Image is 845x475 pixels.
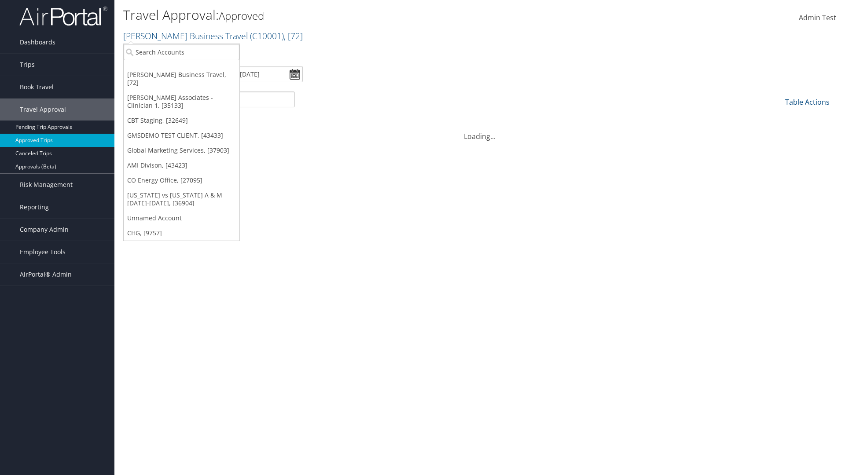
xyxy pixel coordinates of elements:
[124,143,239,158] a: Global Marketing Services, [37903]
[210,66,303,82] input: [DATE] - [DATE]
[124,226,239,241] a: CHG, [9757]
[20,99,66,121] span: Travel Approval
[19,6,107,26] img: airportal-logo.png
[124,188,239,211] a: [US_STATE] vs [US_STATE] A & M [DATE]-[DATE], [36904]
[124,44,239,60] input: Search Accounts
[785,97,830,107] a: Table Actions
[799,13,836,22] span: Admin Test
[20,76,54,98] span: Book Travel
[20,54,35,76] span: Trips
[123,30,303,42] a: [PERSON_NAME] Business Travel
[124,90,239,113] a: [PERSON_NAME] Associates - Clinician 1, [35133]
[20,31,55,53] span: Dashboards
[124,173,239,188] a: CO Energy Office, [27095]
[20,263,72,285] span: AirPortal® Admin
[20,196,49,218] span: Reporting
[123,121,836,142] div: Loading...
[20,219,69,241] span: Company Admin
[124,211,239,226] a: Unnamed Account
[123,46,599,58] p: Filter:
[124,113,239,128] a: CBT Staging, [32649]
[284,30,303,42] span: , [ 72 ]
[20,241,66,263] span: Employee Tools
[20,174,73,196] span: Risk Management
[219,8,264,23] small: Approved
[124,128,239,143] a: GMSDEMO TEST CLIENT, [43433]
[123,6,599,24] h1: Travel Approval:
[124,67,239,90] a: [PERSON_NAME] Business Travel, [72]
[250,30,284,42] span: ( C10001 )
[124,158,239,173] a: AMI Divison, [43423]
[799,4,836,32] a: Admin Test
